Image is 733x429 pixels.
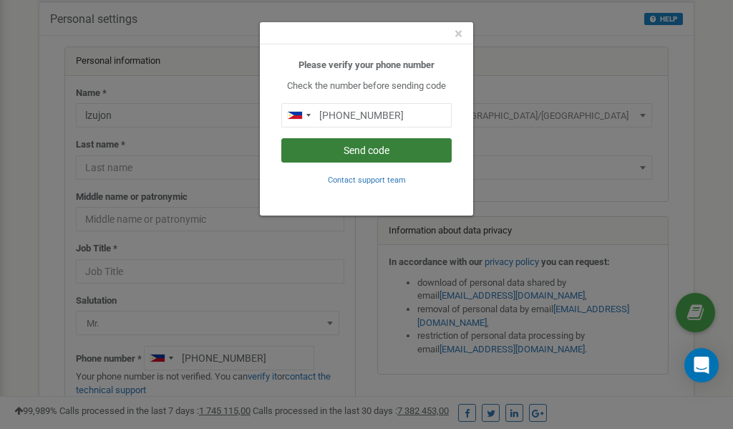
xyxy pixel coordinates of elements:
[281,138,452,163] button: Send code
[328,175,406,185] small: Contact support team
[282,104,315,127] div: Telephone country code
[455,26,462,42] button: Close
[281,79,452,93] p: Check the number before sending code
[281,103,452,127] input: 0905 123 4567
[684,348,719,382] div: Open Intercom Messenger
[298,59,435,70] b: Please verify your phone number
[455,25,462,42] span: ×
[328,174,406,185] a: Contact support team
